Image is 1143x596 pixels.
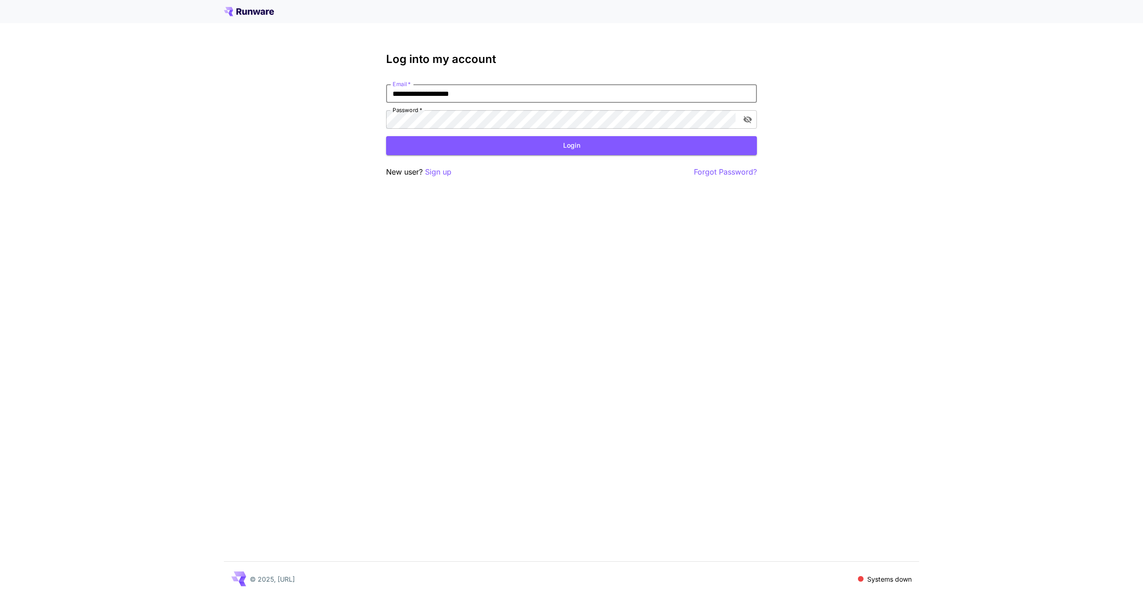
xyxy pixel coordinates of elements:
p: © 2025, [URL] [250,574,295,584]
button: Sign up [425,166,451,178]
h3: Log into my account [386,53,757,66]
button: Login [386,136,757,155]
button: Forgot Password? [694,166,757,178]
p: New user? [386,166,451,178]
label: Email [393,80,411,88]
label: Password [393,106,422,114]
button: toggle password visibility [739,111,756,128]
p: Systems down [867,574,912,584]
